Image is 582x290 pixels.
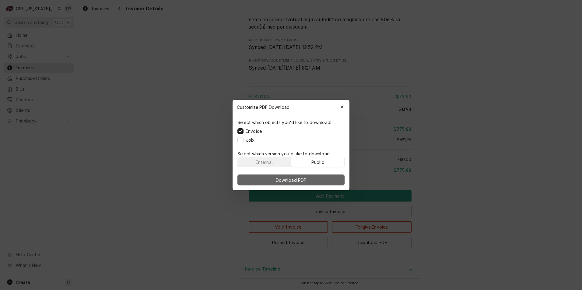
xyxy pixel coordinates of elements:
[246,137,254,143] label: Job
[233,100,349,114] div: Customize PDF Download
[275,177,308,183] span: Download PDF
[311,159,324,165] div: Public
[237,150,345,157] p: Select which version you'd like to download:
[237,174,345,185] button: Download PDF
[256,159,273,165] div: Internal
[246,128,262,134] label: Invoice
[237,119,331,126] p: Select which objects you'd like to download:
